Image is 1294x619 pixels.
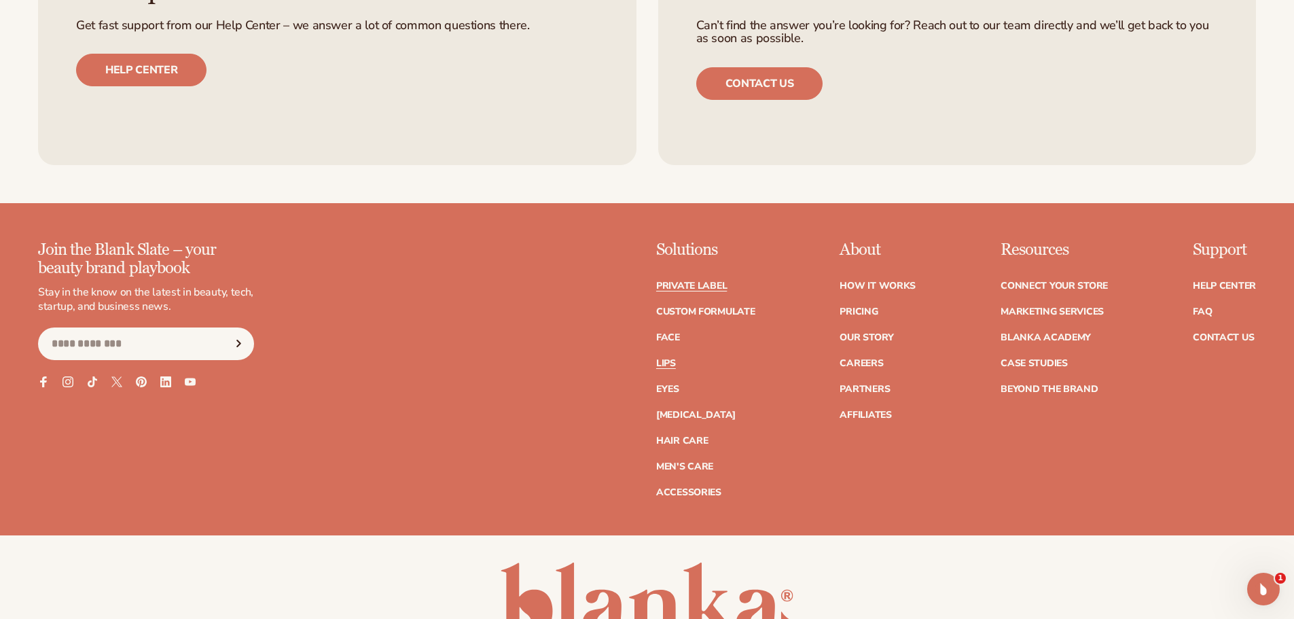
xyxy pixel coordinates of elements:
a: Beyond the brand [1001,385,1098,394]
a: Connect your store [1001,281,1108,291]
a: Affiliates [840,410,891,420]
p: Can’t find the answer you’re looking for? Reach out to our team directly and we’ll get back to yo... [696,19,1219,46]
a: Blanka Academy [1001,333,1091,342]
iframe: Intercom live chat [1247,573,1280,605]
a: Our Story [840,333,893,342]
a: Custom formulate [656,307,755,317]
a: Hair Care [656,436,708,446]
p: Solutions [656,241,755,259]
a: Pricing [840,307,878,317]
a: Contact Us [1193,333,1254,342]
p: Join the Blank Slate – your beauty brand playbook [38,241,254,277]
a: Marketing services [1001,307,1104,317]
a: Men's Care [656,462,713,472]
span: 1 [1275,573,1286,584]
p: Stay in the know on the latest in beauty, tech, startup, and business news. [38,285,254,314]
a: Help center [76,54,206,86]
a: Help Center [1193,281,1256,291]
a: How It Works [840,281,916,291]
a: FAQ [1193,307,1212,317]
button: Subscribe [223,328,253,360]
a: Lips [656,359,676,368]
a: Case Studies [1001,359,1068,368]
a: Partners [840,385,890,394]
a: Face [656,333,680,342]
p: About [840,241,916,259]
a: Careers [840,359,883,368]
a: Private label [656,281,727,291]
p: Resources [1001,241,1108,259]
a: Accessories [656,488,721,497]
p: Support [1193,241,1256,259]
a: Contact us [696,67,823,100]
p: Get fast support from our Help Center – we answer a lot of common questions there. [76,19,598,33]
a: Eyes [656,385,679,394]
a: [MEDICAL_DATA] [656,410,736,420]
